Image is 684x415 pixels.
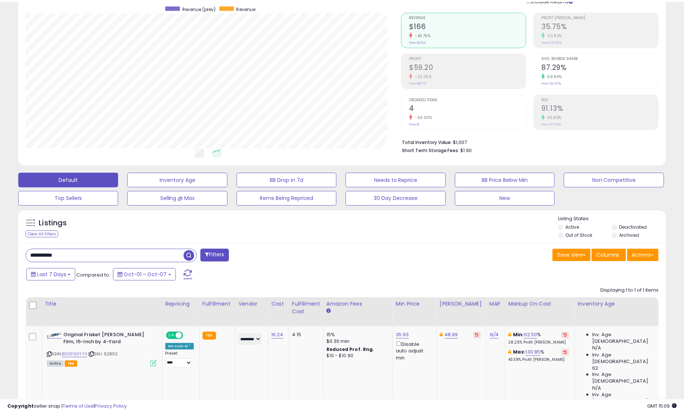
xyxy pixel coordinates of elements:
button: Selling @ Max [128,191,229,205]
small: Prev: $294 [412,39,429,43]
div: Cost [273,301,288,309]
span: Profit [PERSON_NAME] [546,15,663,19]
div: $0.30 min [329,339,390,346]
button: Columns [596,249,631,261]
span: Inv. Age [DEMOGRAPHIC_DATA]-180: [597,393,664,406]
small: Amazon Fees. [329,309,334,315]
small: -43.75% [416,32,434,37]
span: OFF [184,333,195,340]
small: -50.00% [416,114,436,120]
span: Avg. Buybox Share [546,56,663,60]
a: 62.50 [528,332,541,340]
span: Last 7 Days [38,271,67,278]
th: The percentage added to the cost of goods (COGS) that forms the calculator for Min & Max prices. [509,298,579,327]
span: Inv. Age [DEMOGRAPHIC_DATA]: [597,333,664,346]
span: Profit [412,56,530,60]
strong: Copyright [7,404,34,411]
span: Revenue [412,15,530,19]
li: $1,007 [405,137,658,145]
button: Last 7 Days [27,268,76,281]
button: Filters [202,249,231,262]
div: Clear All Filters [26,231,59,238]
span: $1.90 [464,147,475,154]
small: Prev: 29.59% [546,39,566,43]
small: Prev: 54.57% [546,80,565,85]
button: BB Drop in 7d [238,172,339,187]
div: seller snap | | [7,404,128,411]
span: Revenue (prev) [184,5,217,11]
div: Markup on Cost [512,301,576,309]
div: 4.15 [294,333,320,339]
div: Min Price [399,301,437,309]
div: Displaying 1 to 1 of 1 items [605,288,664,295]
small: Prev: $87.12 [412,80,430,85]
h2: 91.13% [546,103,663,113]
span: Revenue [238,5,258,11]
span: Inv. Age [DEMOGRAPHIC_DATA]: [597,373,664,386]
button: Default [18,172,119,187]
small: Prev: 8 [412,122,422,126]
a: B001F6GYY4 [62,352,88,358]
button: Needs to Reprice [348,172,449,187]
div: % [512,333,573,346]
div: [PERSON_NAME] [443,301,487,309]
b: Total Inventory Value: [405,138,456,145]
span: 2025-10-15 15:09 GMT [652,404,682,411]
small: 20.82% [549,32,566,37]
small: FBA [204,333,218,341]
h5: Listings [39,218,67,228]
div: Fulfillment Cost [294,301,323,316]
th: CSV column name: cust_attr_2_Vendor [237,298,271,327]
b: Max: [517,349,530,356]
button: Top Sellers [18,191,119,205]
h2: $166 [412,21,530,31]
button: Actions [632,249,664,261]
b: Reduced Prof. Rng. [329,347,377,354]
div: 15% [329,333,390,339]
button: Oct-01 - Oct-07 [114,268,177,281]
span: Compared to: [77,272,111,279]
label: Deactivated [624,224,652,230]
div: MAP [493,301,506,309]
p: 28.25% Profit [PERSON_NAME] [512,341,573,346]
label: Out of Stock [570,232,597,238]
button: New [458,191,559,205]
div: Vendor [240,301,267,309]
small: Prev: 67.06% [546,122,565,126]
small: 35.89% [549,114,566,120]
a: 35.93 [399,332,412,340]
button: BB Price Below Min [458,172,559,187]
span: Columns [601,252,624,259]
h2: 4 [412,103,530,113]
span: ON [168,333,177,340]
p: Listing States: [563,215,671,222]
span: N/A [597,386,606,393]
button: Inventory Age [128,172,229,187]
span: All listings currently available for purchase on Amazon [47,362,64,368]
small: 59.96% [549,73,566,78]
h2: 35.75% [546,21,663,31]
div: Title [45,301,160,309]
div: Amazon AI * [167,344,195,351]
h2: $59.20 [412,62,530,72]
a: Terms of Use [63,404,94,411]
div: Fulfillment [204,301,234,309]
b: Original Frisket [PERSON_NAME] Film, 15-Inch by 4-Yard [64,333,153,348]
button: Save View [557,249,595,261]
small: -32.05% [416,73,435,78]
b: Min: [517,332,528,339]
div: ASIN: [47,333,158,367]
div: $10 - $10.90 [329,354,390,360]
a: Privacy Policy [95,404,128,411]
div: Inventory Age [582,301,667,309]
div: Amazon Fees [329,301,393,309]
div: Disable auto adjust min [399,341,435,362]
a: 48.99 [448,332,462,340]
span: FBA [65,362,78,368]
div: % [512,350,573,363]
div: Repricing [167,301,198,309]
a: N/A [493,332,502,340]
div: Preset: [167,352,195,369]
a: 130.85 [530,349,545,357]
span: Ordered Items [412,97,530,101]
